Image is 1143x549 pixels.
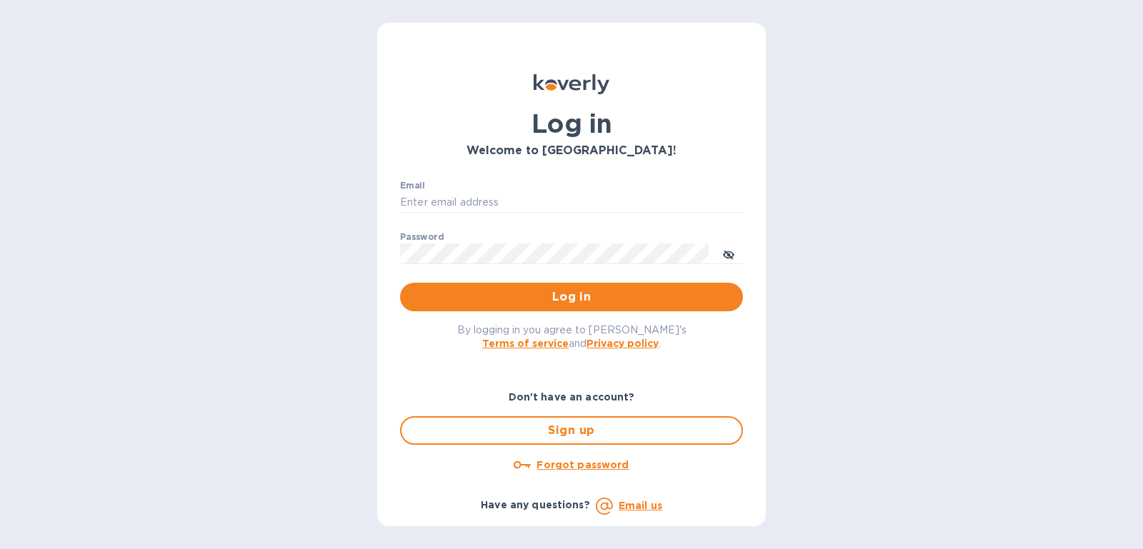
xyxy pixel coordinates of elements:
[400,192,743,213] input: Enter email address
[400,416,743,445] button: Sign up
[587,338,659,349] a: Privacy policy
[714,239,743,268] button: toggle password visibility
[482,338,569,349] a: Terms of service
[457,324,687,349] span: By logging in you agree to [PERSON_NAME]'s and .
[400,233,444,241] label: Password
[481,499,590,510] b: Have any questions?
[400,181,425,190] label: Email
[413,422,730,439] span: Sign up
[400,283,743,311] button: Log in
[534,74,609,94] img: Koverly
[536,459,629,470] u: Forgot password
[400,109,743,138] h1: Log in
[509,391,635,403] b: Don't have an account?
[411,288,732,306] span: Log in
[619,500,662,511] a: Email us
[400,144,743,158] h3: Welcome to [GEOGRAPHIC_DATA]!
